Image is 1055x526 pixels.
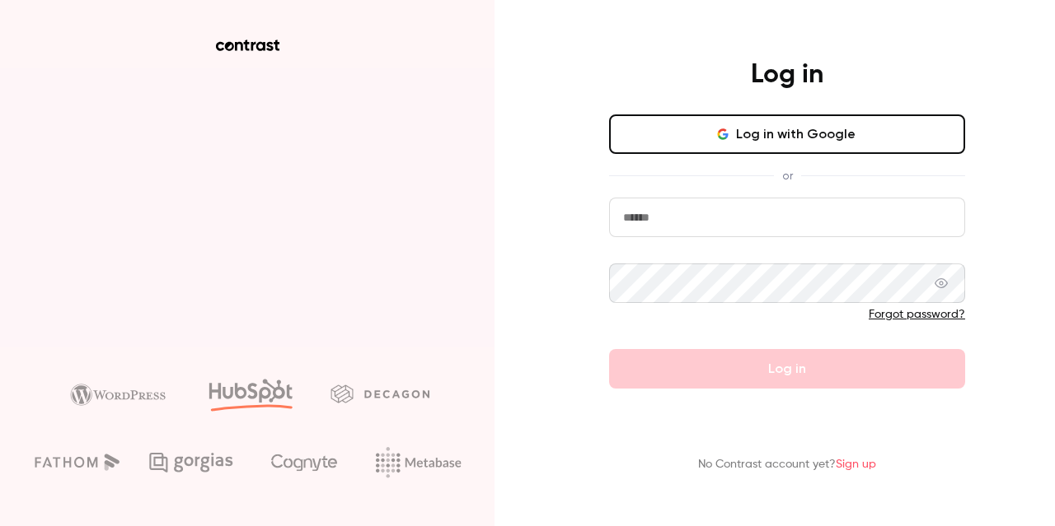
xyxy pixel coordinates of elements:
a: Forgot password? [869,309,965,320]
h4: Log in [751,58,823,91]
p: No Contrast account yet? [698,456,876,473]
img: decagon [331,384,429,403]
span: or [774,167,801,184]
a: Sign up [836,459,876,470]
button: Log in with Google [609,114,965,154]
